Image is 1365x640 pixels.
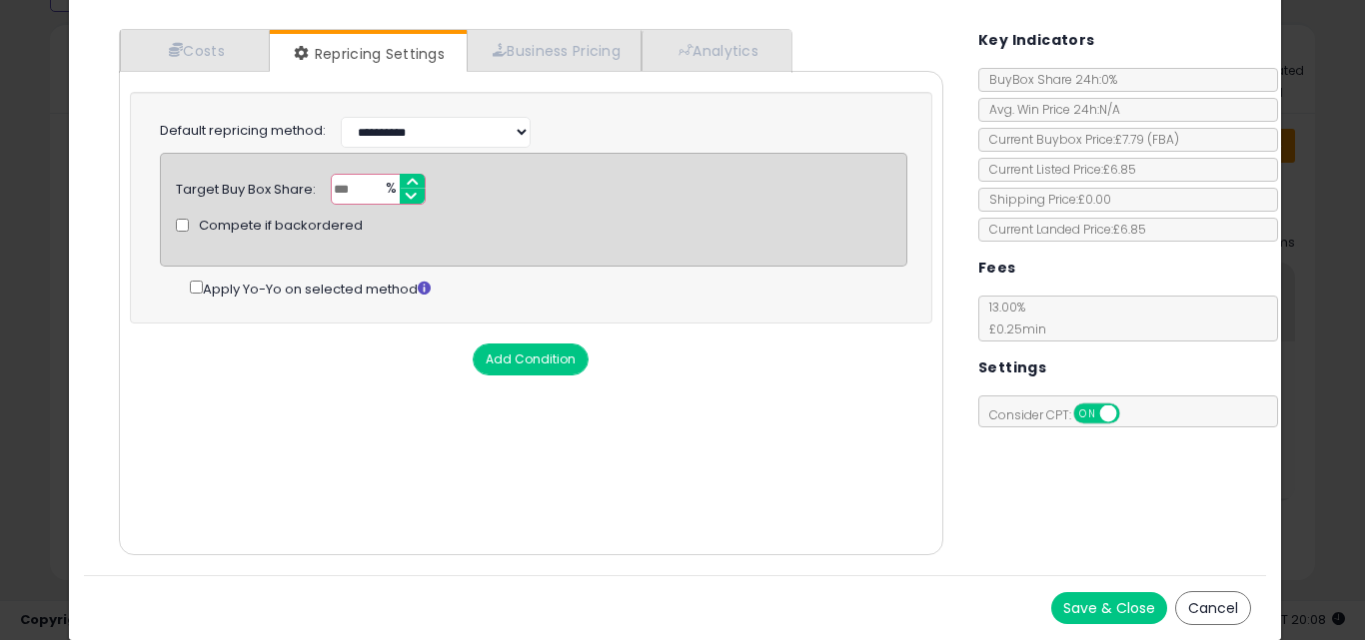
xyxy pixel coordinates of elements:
span: £0.25 min [979,320,1046,337]
span: % [374,175,406,205]
span: 13.00 % [979,299,1046,337]
h5: Settings [978,355,1046,380]
button: Add Condition [473,343,589,375]
span: ON [1075,405,1100,422]
a: Repricing Settings [270,34,466,74]
span: Current Landed Price: £6.85 [979,221,1146,238]
a: Costs [120,30,270,71]
label: Default repricing method: [160,122,326,141]
span: BuyBox Share 24h: 0% [979,71,1117,88]
span: Current Listed Price: £6.85 [979,161,1136,178]
a: Analytics [642,30,789,71]
span: Consider CPT: [979,406,1146,423]
a: Business Pricing [467,30,642,71]
div: Target Buy Box Share: [176,174,316,200]
span: ( FBA ) [1147,131,1179,148]
div: Apply Yo-Yo on selected method [190,277,907,300]
h5: Key Indicators [978,28,1095,53]
button: Cancel [1175,591,1251,625]
span: Current Buybox Price: [979,131,1179,148]
span: OFF [1116,405,1148,422]
button: Save & Close [1051,592,1167,624]
h5: Fees [978,256,1016,281]
span: Compete if backordered [199,217,363,236]
span: £7.79 [1115,131,1179,148]
span: Avg. Win Price 24h: N/A [979,101,1120,118]
span: Shipping Price: £0.00 [979,191,1111,208]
